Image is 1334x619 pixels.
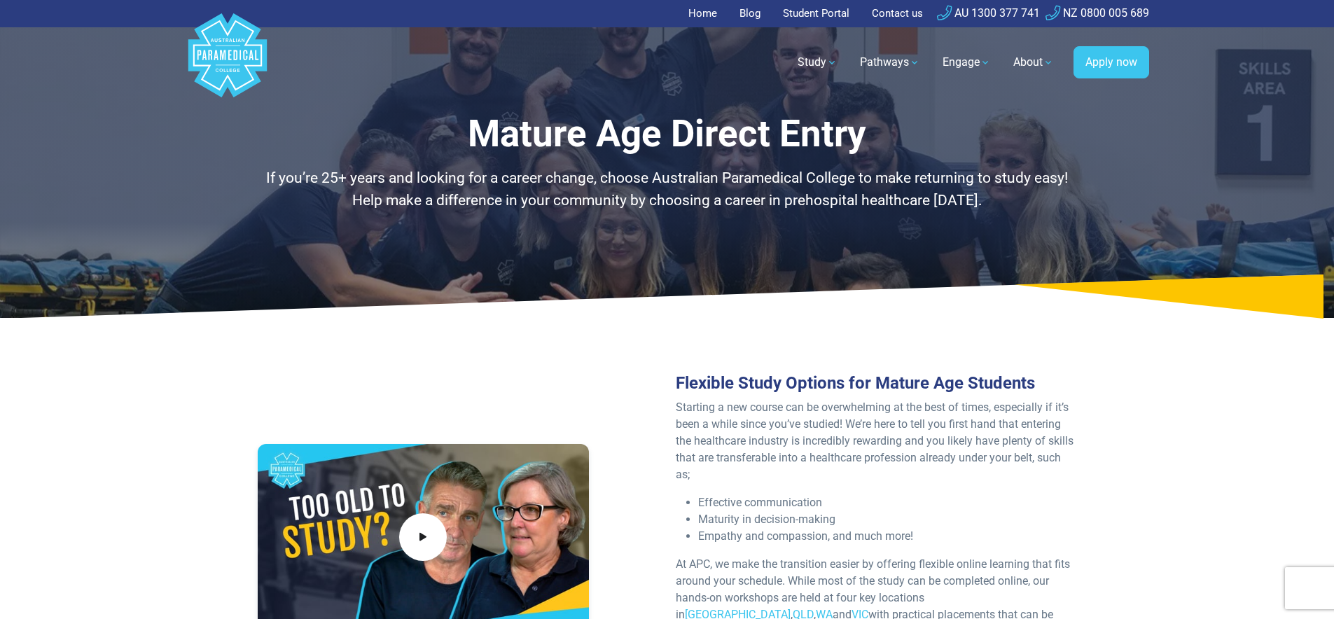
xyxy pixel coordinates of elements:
a: Study [789,43,846,82]
a: Engage [934,43,999,82]
span: If you’re 25+ years and looking for a career change, choose Australian Paramedical College to mak... [266,169,1068,209]
a: Australian Paramedical College [186,27,270,98]
a: Pathways [852,43,929,82]
a: Apply now [1074,46,1149,78]
a: AU 1300 377 741 [937,6,1040,20]
li: Maturity in decision-making [698,511,1077,528]
p: Starting a new course can be overwhelming at the best of times, especially if it’s been a while s... [676,399,1077,483]
li: Effective communication [698,494,1077,511]
a: NZ 0800 005 689 [1045,6,1149,20]
a: About [1005,43,1062,82]
li: Empathy and compassion, and much more! [698,528,1077,545]
h1: Mature Age Direct Entry [258,112,1077,156]
h3: Flexible Study Options for Mature Age Students [676,373,1077,394]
